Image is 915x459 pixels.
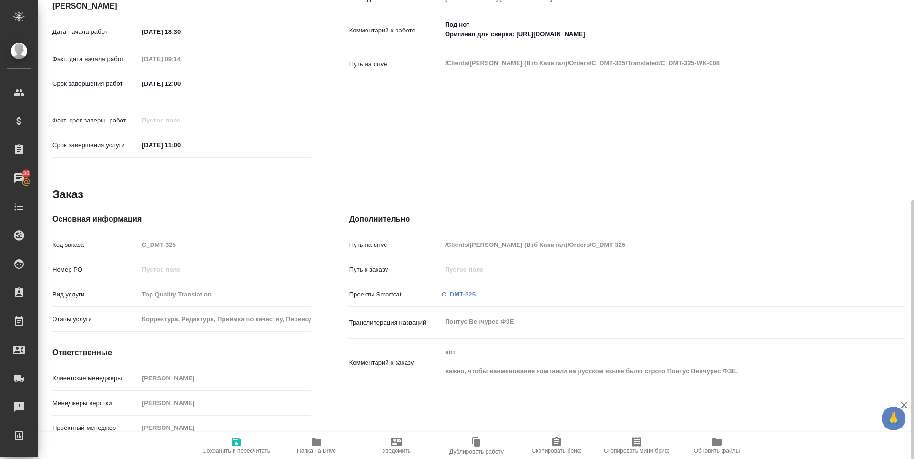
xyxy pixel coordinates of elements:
span: Скопировать бриф [531,448,581,454]
span: 30 [17,169,35,178]
button: Сохранить и пересчитать [196,432,276,459]
input: Пустое поле [139,421,311,435]
button: Скопировать мини-бриф [597,432,677,459]
input: ✎ Введи что-нибудь [139,138,222,152]
p: Менеджеры верстки [52,398,139,408]
textarea: Понтус Венчурес ФЗЕ [442,314,858,330]
h4: Дополнительно [349,214,905,225]
button: Обновить файлы [677,432,757,459]
input: Пустое поле [139,238,311,252]
input: Пустое поле [139,312,311,326]
p: Комментарий к заказу [349,358,442,367]
span: Сохранить и пересчитать [203,448,270,454]
span: 🙏 [885,408,902,428]
textarea: /Clients/[PERSON_NAME] (Втб Капитал)/Orders/C_DMT-325/Translated/C_DMT-325-WK-008 [442,55,858,71]
span: Папка на Drive [297,448,336,454]
h2: Заказ [52,187,83,202]
span: Уведомить [382,448,411,454]
p: Факт. дата начала работ [52,54,139,64]
input: Пустое поле [139,371,311,385]
p: Проекты Smartcat [349,290,442,299]
p: Комментарий к работе [349,26,442,35]
a: C_DMT-325 [442,291,476,298]
p: Срок завершения работ [52,79,139,89]
p: Вид услуги [52,290,139,299]
span: Скопировать мини-бриф [604,448,669,454]
textarea: Под нот Оригинал для сверки: [URL][DOMAIN_NAME] [442,17,858,42]
p: Путь на drive [349,60,442,69]
p: Факт. срок заверш. работ [52,116,139,125]
input: Пустое поле [139,263,311,276]
input: ✎ Введи что-нибудь [139,25,222,39]
p: Код заказа [52,240,139,250]
h4: Ответственные [52,347,311,358]
h4: [PERSON_NAME] [52,0,311,12]
span: Дублировать работу [449,449,504,455]
p: Дата начала работ [52,27,139,37]
span: Обновить файлы [694,448,740,454]
p: Клиентские менеджеры [52,374,139,383]
button: Скопировать бриф [517,432,597,459]
input: Пустое поле [139,113,222,127]
p: Проектный менеджер [52,423,139,433]
p: Путь к заказу [349,265,442,275]
p: Путь на drive [349,240,442,250]
p: Срок завершения услуги [52,141,139,150]
button: Уведомить [356,432,437,459]
p: Этапы услуги [52,315,139,324]
button: Папка на Drive [276,432,356,459]
a: 30 [2,166,36,190]
input: Пустое поле [442,263,858,276]
button: 🙏 [882,407,905,430]
input: Пустое поле [139,396,311,410]
input: Пустое поле [139,52,222,66]
p: Транслитерация названий [349,318,442,327]
input: Пустое поле [139,287,311,301]
input: ✎ Введи что-нибудь [139,77,222,91]
p: Номер РО [52,265,139,275]
input: Пустое поле [442,238,858,252]
textarea: нот важно, чтобы наименование компании на русском языке было строго Понтус Венчурес ФЗЕ. [442,344,858,379]
h4: Основная информация [52,214,311,225]
button: Дублировать работу [437,432,517,459]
